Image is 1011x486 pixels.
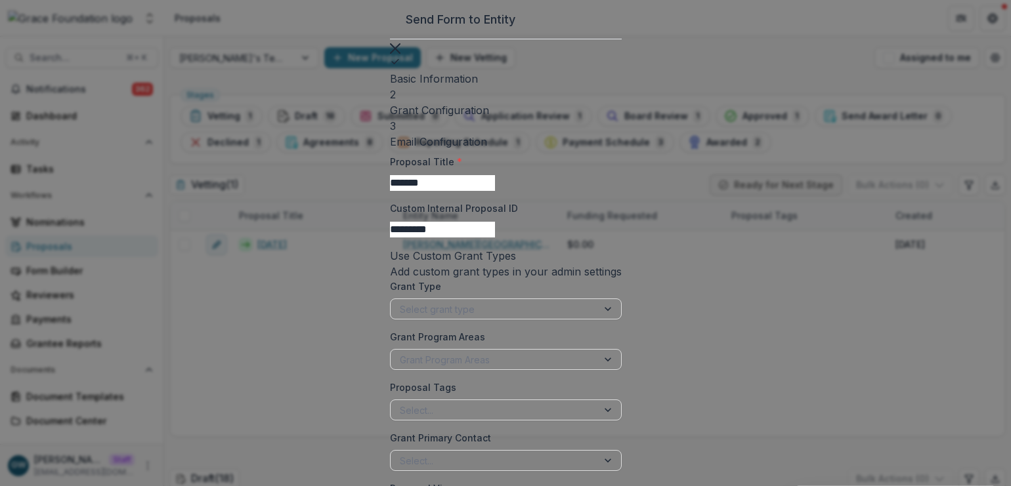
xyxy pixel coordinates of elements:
label: Grant Primary Contact [390,431,614,445]
div: Progress [390,55,622,150]
button: Close [390,39,400,55]
h3: Basic Information [390,71,622,87]
div: 3 [390,118,622,134]
label: Proposal Tags [390,380,614,394]
label: Proposal Title [390,155,614,169]
label: Grant Program Areas [390,330,614,344]
div: 2 [390,87,622,102]
label: Use Custom Grant Types [390,249,516,262]
h3: Email Configuration [390,134,622,150]
label: Grant Type [390,279,614,293]
h3: Grant Configuration [390,102,622,118]
div: Add custom grant types in your admin settings [390,264,622,279]
label: Custom Internal Proposal ID [390,201,614,215]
